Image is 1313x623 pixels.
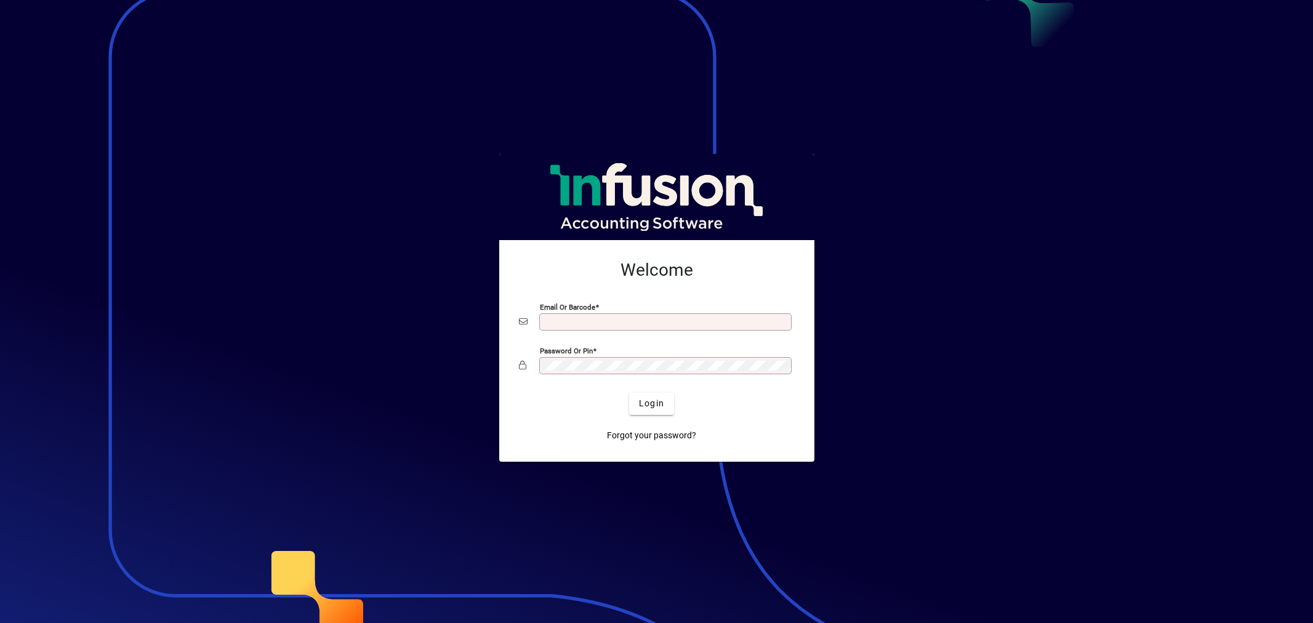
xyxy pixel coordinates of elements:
[540,346,593,355] mat-label: Password or Pin
[540,302,595,311] mat-label: Email or Barcode
[639,397,664,410] span: Login
[607,429,696,442] span: Forgot your password?
[629,393,674,415] button: Login
[519,260,795,281] h2: Welcome
[602,425,701,447] a: Forgot your password?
